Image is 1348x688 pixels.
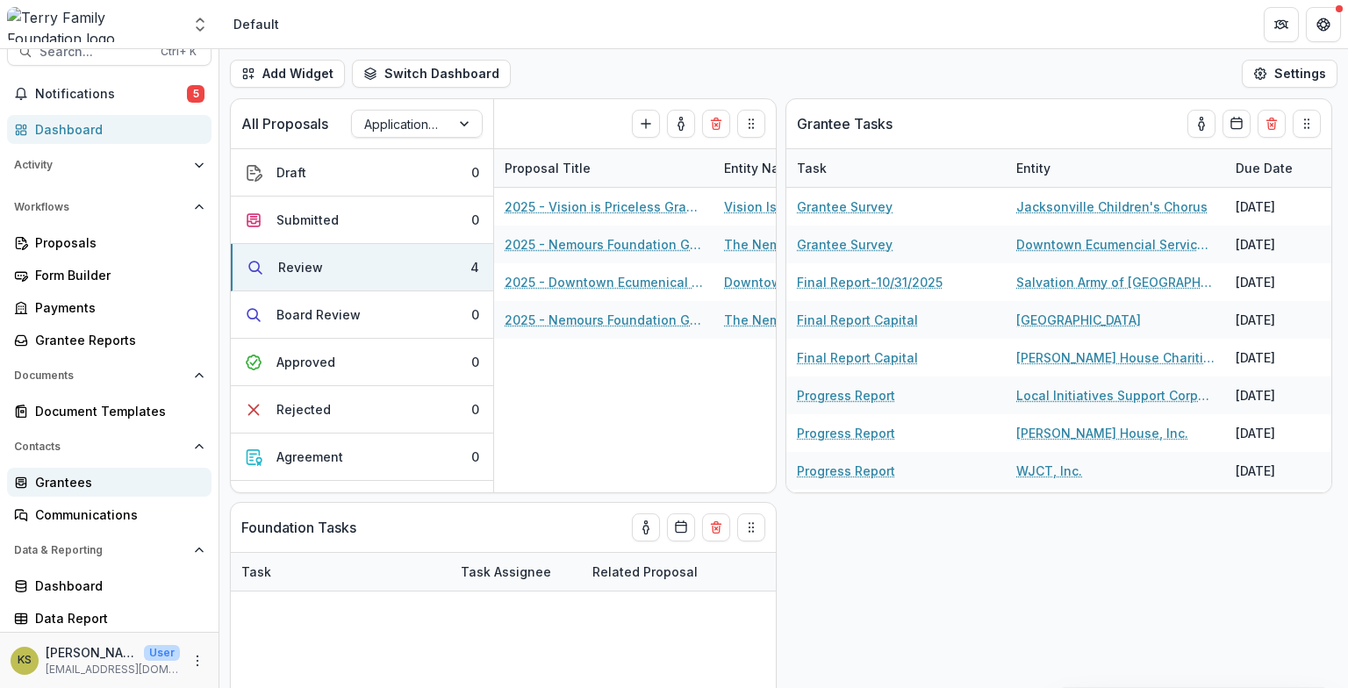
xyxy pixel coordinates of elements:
div: Dashboard [35,577,197,595]
img: Terry Family Foundation logo [7,7,181,42]
a: Data Report [7,604,212,633]
div: Default [233,15,279,33]
button: Open entity switcher [188,7,212,42]
button: Get Help [1306,7,1341,42]
div: Dashboard [35,120,197,139]
button: Agreement0 [231,434,493,481]
button: Delete card [702,110,730,138]
a: Dashboard [7,571,212,600]
button: toggle-assigned-to-me [1187,110,1215,138]
p: [PERSON_NAME] [46,643,137,662]
button: Drag [737,513,765,541]
div: Proposal Title [494,149,713,187]
div: Submitted [276,211,339,229]
button: Delete card [702,513,730,541]
a: 2025 - Downtown Ecumenical Services Council - Capital Campaign/Endowment [505,273,703,291]
div: Task Assignee [450,563,562,581]
button: Draft0 [231,149,493,197]
div: Proposals [35,233,197,252]
div: Communications [35,505,197,524]
div: Related Proposal [582,563,708,581]
a: 2025 - Nemours Foundation Grant Application Form - Program or Project [505,311,703,329]
div: 0 [471,211,479,229]
button: Approved0 [231,339,493,386]
span: Search... [39,45,150,60]
div: Proposal Title [494,159,601,177]
div: Board Review [276,305,361,324]
div: 0 [471,353,479,371]
span: Data & Reporting [14,544,187,556]
div: Task [786,159,837,177]
a: Grantee Reports [7,326,212,355]
div: Kathleen Shaw [18,655,32,666]
a: 2025 - Nemours Foundation Grant Application - Landscape Analysis of [MEDICAL_DATA] Care in [GEOGR... [505,235,703,254]
a: Progress Report [797,462,895,480]
div: Due Date [1225,159,1303,177]
a: Document Templates [7,397,212,426]
a: Jacksonville Children's Chorus [1016,197,1208,216]
a: Form Builder [7,261,212,290]
a: [PERSON_NAME] House, Inc. [1016,424,1188,442]
div: Review [278,258,323,276]
a: Proposals [7,228,212,257]
p: Grantee Tasks [797,113,893,134]
button: Calendar [667,513,695,541]
a: Vision Is Priceless Council, Inc [724,197,912,216]
div: Draft [276,163,306,182]
div: Grantee Reports [35,331,197,349]
div: Entity Name [713,159,808,177]
button: Notifications5 [7,80,212,108]
div: 0 [471,448,479,466]
button: Calendar [1223,110,1251,138]
a: [GEOGRAPHIC_DATA] [1016,311,1141,329]
button: More [187,650,208,671]
div: Task Assignee [450,553,582,591]
a: WJCT, Inc. [1016,462,1082,480]
a: [PERSON_NAME] House Charities of [GEOGRAPHIC_DATA] [1016,348,1215,367]
div: Task [786,149,1006,187]
a: 2025 - Vision is Priceless Grant Application - Program or Project [505,197,703,216]
p: Foundation Tasks [241,517,356,538]
button: Open Activity [7,151,212,179]
p: [EMAIL_ADDRESS][DOMAIN_NAME] [46,662,180,677]
button: Board Review0 [231,291,493,339]
button: Create Proposal [632,110,660,138]
div: Form Builder [35,266,197,284]
button: toggle-assigned-to-me [632,513,660,541]
button: Search... [7,38,212,66]
div: Entity [1006,149,1225,187]
div: Task [231,563,282,581]
button: Drag [1293,110,1321,138]
a: Local Initiatives Support Corporation [1016,386,1215,405]
button: Delete card [1258,110,1286,138]
div: Rejected [276,400,331,419]
a: Grantee Survey [797,197,893,216]
div: Related Proposal [582,553,801,591]
a: Final Report Capital [797,348,918,367]
button: Review4 [231,244,493,291]
div: Entity Name [713,149,933,187]
a: Final Report-10/31/2025 [797,273,943,291]
a: Salvation Army of [GEOGRAPHIC_DATA][US_STATE] [1016,273,1215,291]
div: Grantees [35,473,197,491]
span: Contacts [14,441,187,453]
div: 4 [470,258,479,276]
button: Open Data & Reporting [7,536,212,564]
a: Progress Report [797,424,895,442]
span: 5 [187,85,204,103]
button: Add Widget [230,60,345,88]
button: Switch Dashboard [352,60,511,88]
div: Approved [276,353,335,371]
a: Grantees [7,468,212,497]
button: Open Workflows [7,193,212,221]
a: Progress Report [797,386,895,405]
button: Drag [737,110,765,138]
button: Open Documents [7,362,212,390]
a: Payments [7,293,212,322]
button: Rejected0 [231,386,493,434]
a: Final Report Capital [797,311,918,329]
p: User [144,645,180,661]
